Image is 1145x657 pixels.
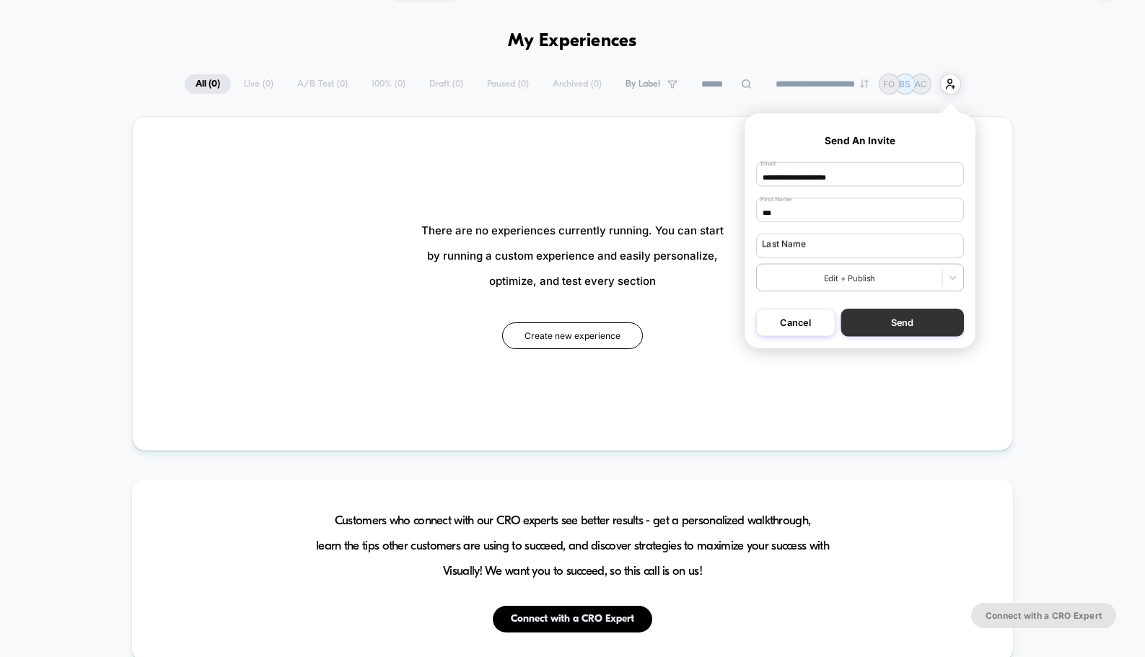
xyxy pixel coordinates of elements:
[316,508,829,584] span: Customers who connect with our CRO experts see better results - get a personalized walkthrough, l...
[626,79,660,89] span: By Label
[7,298,30,321] button: Play, NEW DEMO 2025-VEED.mp4
[185,74,231,94] span: All ( 0 )
[11,278,576,292] input: Seek
[756,309,835,336] button: Cancel
[860,79,869,88] img: end
[841,309,964,336] button: Send
[756,135,964,146] p: Send An Invite
[971,603,1116,628] button: Connect with a CRO Expert
[480,303,523,317] input: Volume
[502,322,643,349] button: Create new experience
[915,79,927,89] p: AC
[378,301,411,317] div: Current time
[883,79,895,89] p: FO
[275,147,310,182] button: Play, NEW DEMO 2025-VEED.mp4
[899,79,911,89] p: BS
[421,218,724,294] span: There are no experiences currently running. You can start by running a custom experience and easi...
[508,31,637,52] h1: My Experiences
[413,301,452,317] div: Duration
[493,606,652,632] button: Connect with a CRO Expert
